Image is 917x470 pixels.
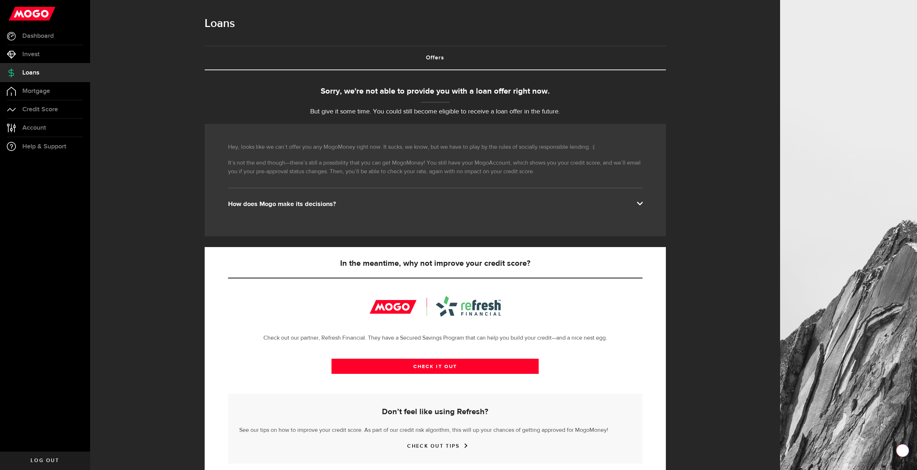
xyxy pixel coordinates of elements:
span: Loans [22,70,39,76]
a: CHECK IT OUT [331,359,539,374]
div: How does Mogo make its decisions? [228,200,642,209]
p: See our tips on how to improve your credit score. As part of our credit risk algorithm, this will... [239,424,631,435]
h5: Don’t feel like using Refresh? [239,408,631,416]
p: But give it some time. You could still become eligible to receive a loan offer in the future. [205,107,666,117]
a: Offers [205,46,666,70]
span: Mortgage [22,88,50,94]
h1: Loans [205,14,666,33]
div: Sorry, we're not able to provide you with a loan offer right now. [205,86,666,98]
p: Hey, looks like we can’t offer you any MogoMoney right now. It sucks, we know, but we have to pla... [228,143,642,152]
span: Account [22,125,46,131]
iframe: LiveChat chat widget [887,440,917,470]
span: Help & Support [22,143,66,150]
a: CHECK OUT TIPS [407,443,463,449]
span: Log out [31,458,59,463]
ul: Tabs Navigation [205,46,666,70]
p: Check out our partner, Refresh Financial. They have a Secured Savings Program that can help you b... [228,334,642,343]
span: Credit Score [22,106,58,113]
p: It’s not the end though—there’s still a possibility that you can get MogoMoney! You still have yo... [228,159,642,176]
span: Invest [22,51,40,58]
span: Dashboard [22,33,54,39]
h5: In the meantime, why not improve your credit score? [228,259,642,268]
